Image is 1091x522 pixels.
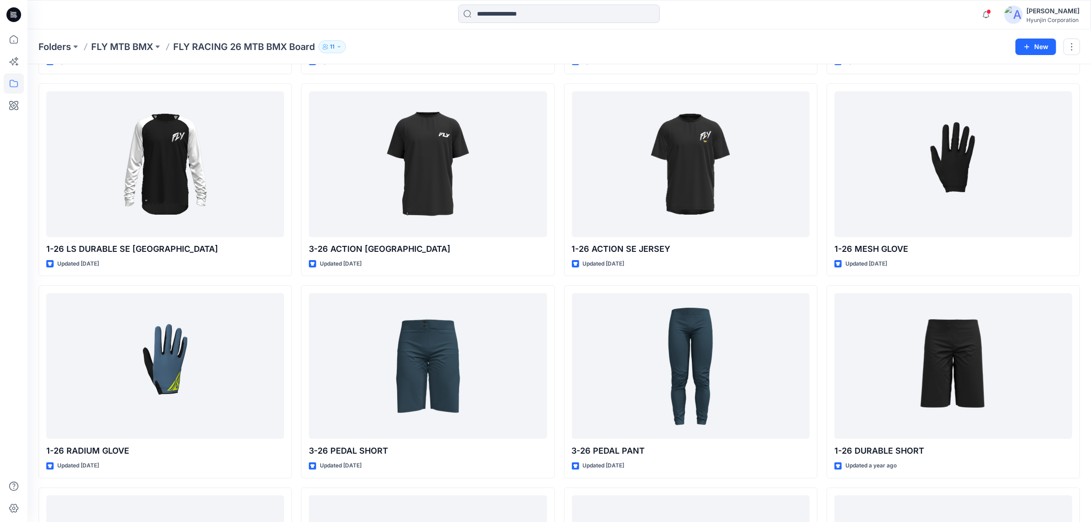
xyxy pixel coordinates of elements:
button: 11 [318,40,346,53]
p: 11 [330,42,334,52]
a: Folders [38,40,71,53]
a: 3-26 ACTION JERSEY [309,91,547,237]
button: New [1015,39,1056,55]
a: 3-26 PEDAL SHORT [309,293,547,439]
div: [PERSON_NAME] [1026,6,1080,17]
p: Updated [DATE] [57,259,99,269]
a: 1-26 DURABLE SHORT [834,293,1072,439]
p: FLY RACING 26 MTB BMX Board [173,40,315,53]
p: 1-26 LS DURABLE SE [GEOGRAPHIC_DATA] [46,243,284,255]
p: 1-26 RADIUM GLOVE [46,444,284,457]
p: 3-26 PEDAL SHORT [309,444,547,457]
p: Updated [DATE] [583,461,625,471]
a: 3-26 PEDAL PANT [572,293,810,439]
p: 1-26 DURABLE SHORT [834,444,1072,457]
p: 1-26 MESH GLOVE [834,243,1072,255]
a: 1-26 ACTION SE JERSEY [572,91,810,237]
a: 1-26 MESH GLOVE [834,91,1072,237]
a: 1-26 RADIUM GLOVE [46,293,284,439]
p: Updated [DATE] [845,259,887,269]
p: Updated [DATE] [320,259,362,269]
p: 3-26 PEDAL PANT [572,444,810,457]
img: avatar [1004,6,1023,24]
p: Updated [DATE] [583,259,625,269]
a: FLY MTB BMX [91,40,153,53]
p: 1-26 ACTION SE JERSEY [572,243,810,255]
a: 1-26 LS DURABLE SE JERSEY [46,91,284,237]
p: Updated a year ago [845,461,897,471]
p: Updated [DATE] [320,461,362,471]
div: Hyunjin Corporation [1026,17,1080,23]
p: 3-26 ACTION [GEOGRAPHIC_DATA] [309,243,547,255]
p: Updated [DATE] [57,461,99,471]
